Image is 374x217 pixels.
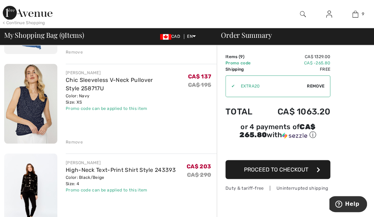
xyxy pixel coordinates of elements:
td: Free [261,66,330,72]
span: CA$ 137 [188,73,211,80]
td: Total [225,100,261,124]
span: EN [187,34,196,39]
td: CA$ -265.80 [261,60,330,66]
span: CA$ 265.80 [239,122,315,139]
td: CA$ 1329.00 [261,54,330,60]
div: Promo code can be applied to this item [66,105,188,112]
span: 9 [362,11,364,17]
div: Color: Black/Beige Size: 4 [66,174,176,187]
img: Canadian Dollar [160,34,171,40]
a: 9 [343,10,368,18]
a: Sign In [321,10,338,19]
span: CA$ 203 [187,163,211,169]
div: [PERSON_NAME] [66,159,176,166]
img: search the website [300,10,306,18]
div: Order Summary [213,31,370,38]
span: Proceed to Checkout [244,166,308,173]
iframe: PayPal-paypal [225,142,330,157]
td: Items ( ) [225,54,261,60]
div: Duty & tariff-free | Uninterrupted shipping [225,184,330,191]
img: My Bag [352,10,358,18]
td: Promo code [225,60,261,66]
s: CA$ 195 [188,82,211,88]
input: Promo code [235,76,307,97]
td: CA$ 1063.20 [261,100,330,124]
div: or 4 payments ofCA$ 265.80withSezzle Click to learn more about Sezzle [225,124,330,142]
span: 9 [240,54,243,59]
div: [PERSON_NAME] [66,70,188,76]
div: Promo code can be applied to this item [66,187,176,193]
div: Remove [66,49,83,55]
span: Remove [307,83,324,89]
img: Sezzle [282,132,307,139]
img: My Info [326,10,332,18]
div: Color: Navy Size: XS [66,93,188,105]
img: 1ère Avenue [3,6,52,20]
button: Proceed to Checkout [225,160,330,179]
div: Remove [66,139,83,145]
div: < Continue Shopping [3,20,45,26]
s: CA$ 290 [187,171,211,178]
span: My Shopping Bag ( Items) [4,31,84,38]
span: CAD [160,34,183,39]
a: High-Neck Text-Print Shirt Style 243393 [66,166,176,173]
img: Chic Sleeveless V-Neck Pullover Style 258717U [4,64,57,143]
span: 9 [61,30,65,39]
div: ✔ [226,83,235,89]
td: Shipping [225,66,261,72]
a: Chic Sleeveless V-Neck Pullover Style 258717U [66,77,153,92]
iframe: Opens a widget where you can find more information [329,196,367,213]
div: or 4 payments of with [225,124,330,139]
